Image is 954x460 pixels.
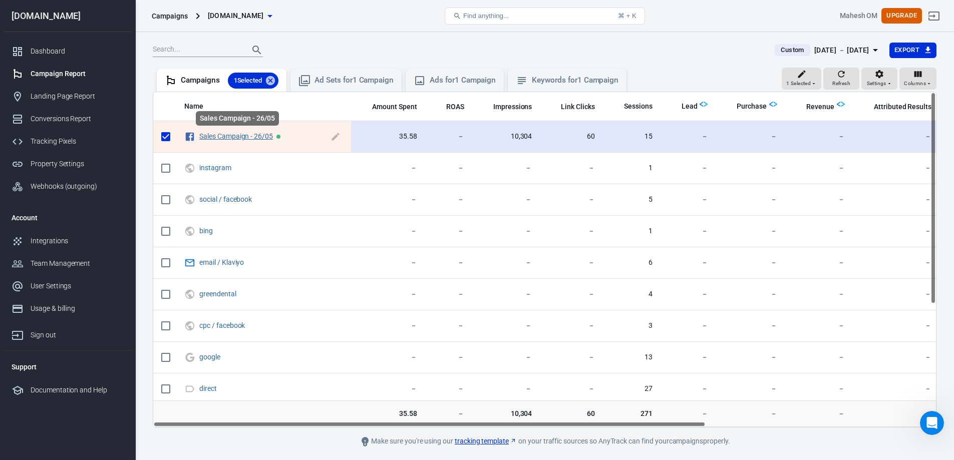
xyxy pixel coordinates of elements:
[881,8,922,24] button: Upgrade
[152,11,188,21] div: Campaigns
[184,257,195,269] svg: Email
[832,79,850,88] span: Refresh
[4,230,132,252] a: Integrations
[463,12,509,20] span: Find anything...
[199,258,244,266] a: email / Klaviyo
[548,226,595,236] span: －
[228,76,268,86] span: 1 Selected
[199,353,220,361] a: google
[433,289,464,299] span: －
[433,195,464,205] span: －
[806,102,834,112] span: Revenue
[861,163,931,173] span: －
[359,352,417,362] span: －
[874,101,931,113] span: The total conversions attributed according to your ad network (Facebook, Google, etc.)
[199,384,217,392] a: direct
[493,102,532,112] span: Impressions
[433,408,464,418] span: －
[793,408,845,418] span: －
[4,130,132,153] a: Tracking Pixels
[199,290,236,298] a: greendental
[359,408,417,418] span: 35.58
[245,38,269,62] button: Search
[769,100,777,108] img: Logo
[669,258,708,268] span: －
[31,281,124,291] div: User Settings
[446,101,464,113] span: The total return on ad spend
[199,290,238,297] span: greendental
[433,384,464,394] span: －
[861,258,931,268] span: －
[184,351,195,363] svg: Google
[4,108,132,130] a: Conversions Report
[814,44,869,57] div: [DATE] － [DATE]
[867,79,886,88] span: Settings
[31,385,124,395] div: Documentation and Help
[480,352,532,362] span: －
[611,352,653,362] span: 13
[430,75,496,86] div: Ads for 1 Campaign
[480,163,532,173] span: －
[480,132,532,142] span: 10,304
[899,68,936,90] button: Columns
[548,195,595,205] span: －
[786,79,811,88] span: 1 Selected
[669,102,698,112] span: Lead
[823,68,859,90] button: Refresh
[184,162,195,174] svg: UTM & Web Traffic
[31,236,124,246] div: Integrations
[359,258,417,268] span: －
[561,102,595,112] span: Link Clicks
[611,163,653,173] span: 1
[724,289,777,299] span: －
[806,101,834,113] span: Total revenue calculated by AnyTrack.
[611,258,653,268] span: 6
[359,163,417,173] span: －
[669,226,708,236] span: －
[793,226,845,236] span: －
[184,288,195,300] svg: UTM & Web Traffic
[618,12,637,20] div: ⌘ + K
[793,321,845,331] span: －
[199,321,245,329] a: cpc / facebook
[433,352,464,362] span: －
[480,408,532,418] span: 10,304
[181,73,278,89] div: Campaigns
[840,11,878,21] div: Account id: IqnbTAIw
[4,175,132,198] a: Webhooks (outgoing)
[31,136,124,147] div: Tracking Pixels
[320,435,770,447] div: Make sure you're using our on your traffic sources so AnyTrack can find your campaigns properly.
[4,355,132,379] li: Support
[793,352,845,362] span: －
[874,102,931,112] span: Attributed Results
[31,91,124,102] div: Landing Page Report
[359,384,417,394] span: －
[611,408,653,418] span: 271
[31,258,124,269] div: Team Management
[724,102,767,112] span: Purchase
[480,321,532,331] span: －
[669,163,708,173] span: －
[777,45,808,55] span: Custom
[199,164,231,172] a: instagram
[4,320,132,346] a: Sign out
[904,79,926,88] span: Columns
[199,133,274,140] span: Sales Campaign - 26/05
[199,196,253,203] span: social / facebook
[548,101,595,113] span: The number of clicks on links within the ad that led to advertiser-specified destinations
[4,275,132,297] a: User Settings
[31,181,124,192] div: Webhooks (outgoing)
[611,321,653,331] span: 3
[611,226,653,236] span: 1
[184,131,195,143] svg: Facebook Ads
[782,68,821,90] button: 1 Selected
[669,289,708,299] span: －
[793,195,845,205] span: －
[314,75,394,86] div: Ad Sets for 1 Campaign
[724,195,777,205] span: －
[445,8,645,25] button: Find anything...⌘ + K
[624,102,653,112] span: Sessions
[724,321,777,331] span: －
[669,408,708,418] span: －
[480,195,532,205] span: －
